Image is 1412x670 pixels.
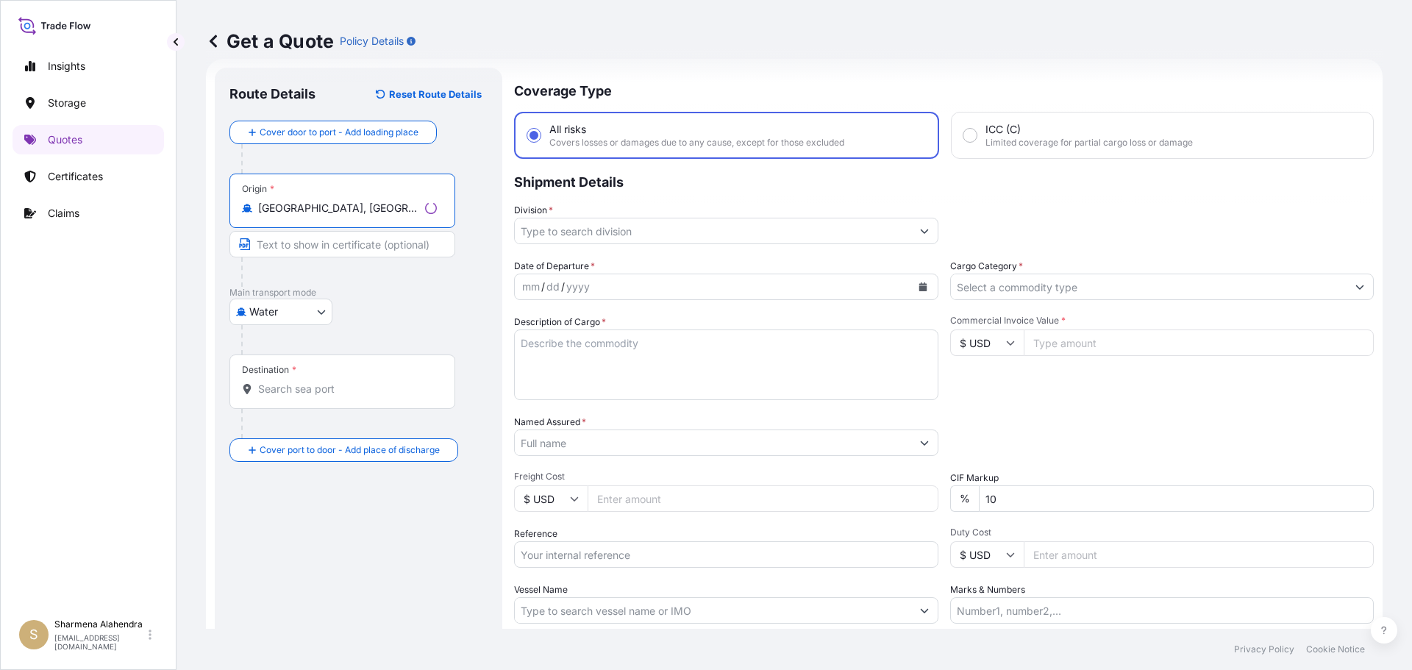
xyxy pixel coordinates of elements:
[242,183,274,195] div: Origin
[48,96,86,110] p: Storage
[229,299,332,325] button: Select transport
[950,597,1374,624] input: Number1, number2,...
[260,125,418,140] span: Cover door to port - Add loading place
[950,471,999,485] label: CIF Markup
[54,619,146,630] p: Sharmena Alahendra
[963,129,977,142] input: ICC (C)Limited coverage for partial cargo loss or damage
[950,315,1374,327] span: Commercial Invoice Value
[979,485,1374,512] input: Enter percentage
[258,382,437,396] input: Destination
[514,68,1374,112] p: Coverage Type
[48,206,79,221] p: Claims
[545,278,561,296] div: day,
[229,121,437,144] button: Cover door to port - Add loading place
[541,278,545,296] div: /
[911,597,938,624] button: Show suggestions
[1347,274,1373,300] button: Show suggestions
[54,633,146,651] p: [EMAIL_ADDRESS][DOMAIN_NAME]
[1024,541,1374,568] input: Enter amount
[588,485,938,512] input: Enter amount
[515,597,911,624] input: Type to search vessel name or IMO
[206,29,334,53] p: Get a Quote
[229,287,488,299] p: Main transport mode
[911,218,938,244] button: Show suggestions
[13,162,164,191] a: Certificates
[29,627,38,642] span: S
[565,278,591,296] div: year,
[514,471,938,482] span: Freight Cost
[249,304,278,319] span: Water
[911,430,938,456] button: Show suggestions
[549,122,586,137] span: All risks
[950,259,1023,274] label: Cargo Category
[561,278,565,296] div: /
[527,129,541,142] input: All risksCovers losses or damages due to any cause, except for those excluded
[368,82,488,106] button: Reset Route Details
[514,527,557,541] label: Reference
[951,274,1347,300] input: Select a commodity type
[514,159,1374,203] p: Shipment Details
[260,443,440,457] span: Cover port to door - Add place of discharge
[521,278,541,296] div: month,
[242,364,296,376] div: Destination
[48,169,103,184] p: Certificates
[514,259,595,274] span: Date of Departure
[514,541,938,568] input: Your internal reference
[13,125,164,154] a: Quotes
[514,415,586,430] label: Named Assured
[1306,644,1365,655] a: Cookie Notice
[13,88,164,118] a: Storage
[258,201,419,215] input: Origin
[425,202,437,214] div: Loading
[48,132,82,147] p: Quotes
[515,218,911,244] input: Type to search division
[985,122,1021,137] span: ICC (C)
[515,430,911,456] input: Full name
[911,275,935,299] button: Calendar
[229,438,458,462] button: Cover port to door - Add place of discharge
[514,582,568,597] label: Vessel Name
[985,137,1193,149] span: Limited coverage for partial cargo loss or damage
[549,137,844,149] span: Covers losses or damages due to any cause, except for those excluded
[950,582,1025,597] label: Marks & Numbers
[950,527,1374,538] span: Duty Cost
[13,51,164,81] a: Insights
[389,87,482,101] p: Reset Route Details
[1024,329,1374,356] input: Type amount
[48,59,85,74] p: Insights
[514,203,553,218] label: Division
[13,199,164,228] a: Claims
[340,34,404,49] p: Policy Details
[229,85,315,103] p: Route Details
[1234,644,1294,655] a: Privacy Policy
[950,485,979,512] div: %
[514,315,606,329] label: Description of Cargo
[229,231,455,257] input: Text to appear on certificate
